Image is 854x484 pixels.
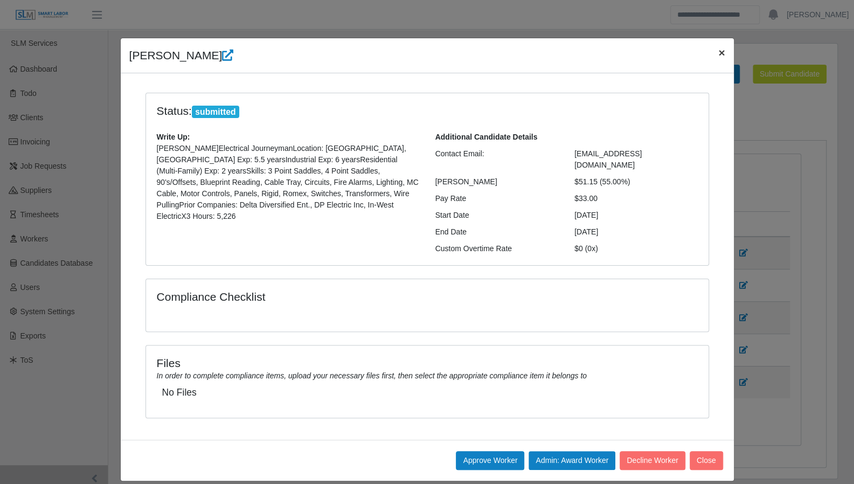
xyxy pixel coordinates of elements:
[456,451,524,470] button: Approve Worker
[157,104,559,119] h4: Status:
[529,451,615,470] button: Admin: Award Worker
[157,356,698,370] h4: Files
[427,176,567,188] div: [PERSON_NAME]
[157,143,419,222] p: [PERSON_NAME]Electrical JourneymanLocation: [GEOGRAPHIC_DATA], [GEOGRAPHIC_DATA] Exp: 5.5 yearsIn...
[690,451,723,470] button: Close
[566,210,706,221] div: [DATE]
[157,290,512,303] h4: Compliance Checklist
[427,226,567,238] div: End Date
[566,193,706,204] div: $33.00
[427,193,567,204] div: Pay Rate
[427,210,567,221] div: Start Date
[574,244,598,253] span: $0 (0x)
[162,387,692,398] h5: No Files
[192,106,239,119] span: submitted
[620,451,685,470] button: Decline Worker
[427,243,567,254] div: Custom Overtime Rate
[435,133,538,141] b: Additional Candidate Details
[710,38,733,67] button: Close
[574,149,642,169] span: [EMAIL_ADDRESS][DOMAIN_NAME]
[574,227,598,236] span: [DATE]
[157,371,587,380] i: In order to complete compliance items, upload your necessary files first, then select the appropr...
[129,47,234,64] h4: [PERSON_NAME]
[427,148,567,171] div: Contact Email:
[566,176,706,188] div: $51.15 (55.00%)
[157,133,190,141] b: Write Up:
[718,46,725,59] span: ×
